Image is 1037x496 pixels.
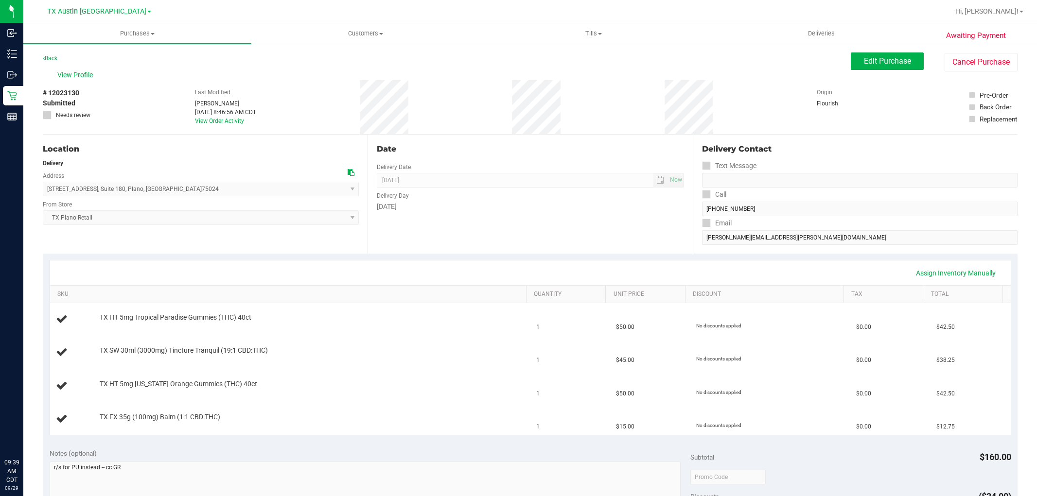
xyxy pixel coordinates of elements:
[945,53,1018,71] button: Cancel Purchase
[100,379,257,389] span: TX HT 5mg [US_STATE] Orange Gummies (THC) 40ct
[195,99,256,108] div: [PERSON_NAME]
[702,188,726,202] label: Call
[43,143,359,155] div: Location
[817,99,865,108] div: Flourish
[696,323,741,328] span: No discounts applied
[980,114,1017,124] div: Replacement
[851,52,924,70] button: Edit Purchase
[616,356,634,365] span: $45.00
[47,7,146,16] span: TX Austin [GEOGRAPHIC_DATA]
[43,171,64,180] label: Address
[7,91,17,101] inline-svg: Retail
[57,70,96,80] span: View Profile
[43,200,72,209] label: From Store
[536,389,540,398] span: 1
[955,7,1019,15] span: Hi, [PERSON_NAME]!
[377,163,411,171] label: Delivery Date
[43,55,57,62] a: Back
[693,291,840,298] a: Discount
[100,412,220,422] span: TX FX 35g (100mg) Balm (1:1 CBD:THC)
[856,323,871,332] span: $0.00
[980,102,1012,112] div: Back Order
[195,88,230,97] label: Last Modified
[817,88,832,97] label: Origin
[377,143,684,155] div: Date
[377,191,409,200] label: Delivery Day
[57,291,523,298] a: SKU
[536,356,540,365] span: 1
[702,159,756,173] label: Text Message
[195,118,244,124] a: View Order Activity
[936,356,955,365] span: $38.25
[856,422,871,431] span: $0.00
[536,422,540,431] span: 1
[980,90,1008,100] div: Pre-Order
[616,389,634,398] span: $50.00
[696,390,741,395] span: No discounts applied
[702,216,732,230] label: Email
[56,111,90,120] span: Needs review
[29,417,40,428] iframe: Resource center unread badge
[616,323,634,332] span: $50.00
[936,323,955,332] span: $42.50
[10,418,39,447] iframe: Resource center
[7,49,17,59] inline-svg: Inventory
[43,88,79,98] span: # 12023130
[195,108,256,117] div: [DATE] 8:46:56 AM CDT
[479,23,707,44] a: Tills
[536,323,540,332] span: 1
[936,389,955,398] span: $42.50
[795,29,848,38] span: Deliveries
[252,29,479,38] span: Customers
[480,29,707,38] span: Tills
[702,173,1018,188] input: Format: (999) 999-9999
[936,422,955,431] span: $12.75
[348,168,354,178] div: Copy address to clipboard
[7,70,17,80] inline-svg: Outbound
[980,452,1011,462] span: $160.00
[7,28,17,38] inline-svg: Inbound
[43,160,63,167] strong: Delivery
[4,484,19,492] p: 09/29
[23,23,251,44] a: Purchases
[696,356,741,361] span: No discounts applied
[614,291,682,298] a: Unit Price
[856,389,871,398] span: $0.00
[534,291,602,298] a: Quantity
[50,449,97,457] span: Notes (optional)
[43,98,75,108] span: Submitted
[23,29,251,38] span: Purchases
[100,313,251,322] span: TX HT 5mg Tropical Paradise Gummies (THC) 40ct
[251,23,479,44] a: Customers
[946,30,1006,41] span: Awaiting Payment
[702,202,1018,216] input: Format: (999) 999-9999
[707,23,935,44] a: Deliveries
[616,422,634,431] span: $15.00
[931,291,999,298] a: Total
[910,265,1002,281] a: Assign Inventory Manually
[851,291,919,298] a: Tax
[856,356,871,365] span: $0.00
[702,143,1018,155] div: Delivery Contact
[690,470,766,484] input: Promo Code
[864,56,911,66] span: Edit Purchase
[100,346,268,355] span: TX SW 30ml (3000mg) Tincture Tranquil (19:1 CBD:THC)
[4,458,19,484] p: 09:39 AM CDT
[7,112,17,121] inline-svg: Reports
[690,453,714,461] span: Subtotal
[377,202,684,212] div: [DATE]
[696,423,741,428] span: No discounts applied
